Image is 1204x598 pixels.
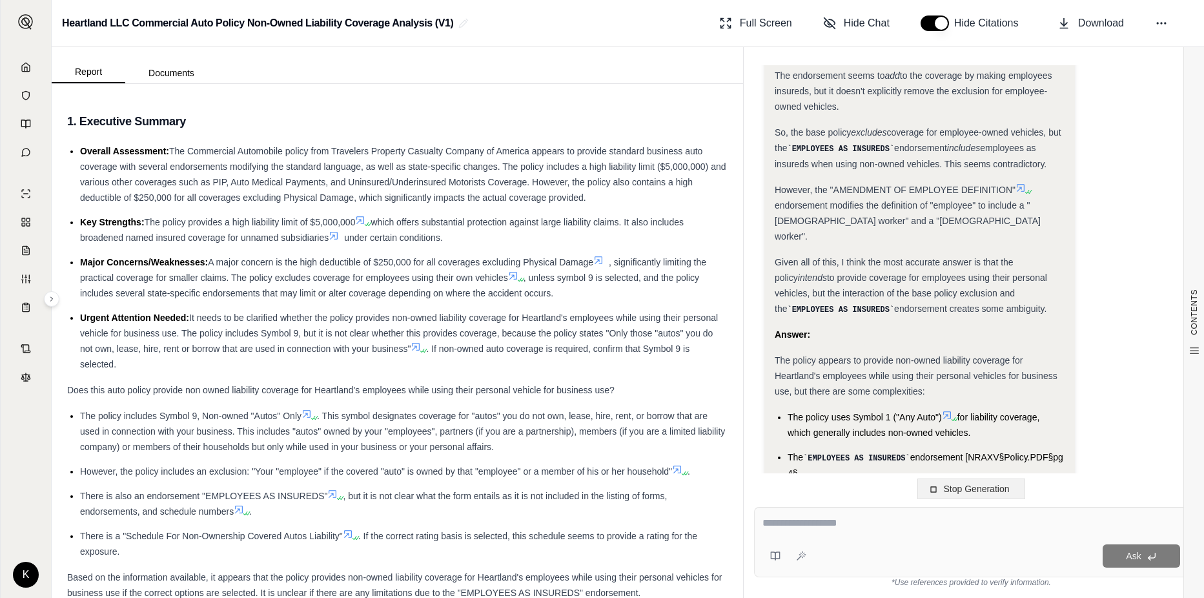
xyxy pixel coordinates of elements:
em: includes [947,143,980,153]
a: Custom Report [8,266,43,292]
span: . This symbol designates coverage for "autos" you do not own, lease, hire, rent, or borrow that a... [80,411,725,452]
span: Key Strengths: [80,217,145,227]
h3: 1. Executive Summary [67,110,728,133]
span: The policy uses Symbol 1 ("Any Auto") [788,412,942,422]
span: However, the policy includes an exclusion: "Your "employee" if the covered "auto" is owned by tha... [80,466,672,477]
span: . [688,466,690,477]
span: employees as insureds when using non-owned vehicles. This seems contradictory. [775,143,1046,169]
button: Full Screen [714,10,797,36]
span: There is a "Schedule For Non-Ownership Covered Autos Liability" [80,531,343,541]
span: Hide Citations [954,15,1026,31]
a: Chat [8,139,43,165]
span: The policy includes Symbol 9, Non-owned "Autos" Only [80,411,301,421]
span: Stop Generation [944,484,1010,494]
a: Policy Comparisons [8,209,43,235]
span: Full Screen [740,15,792,31]
button: Download [1052,10,1129,36]
span: Based on the information available, it appears that the policy provides non-owned liability cover... [67,572,722,598]
button: Ask [1103,544,1180,568]
span: There is also an endorsement "EMPLOYEES AS INSUREDS" [80,491,327,501]
a: Single Policy [8,181,43,207]
span: to the coverage by making employees insureds, but it doesn't explicitly remove the exclusion for ... [775,70,1052,112]
code: EMPLOYEES AS INSUREDS [787,305,894,314]
a: Coverage Table [8,294,43,320]
span: Given all of this, I think the most accurate answer is that the policy [775,257,1014,283]
button: Documents [125,63,218,83]
span: Does this auto policy provide non owned liability coverage for Heartland's employees while using ... [67,385,615,395]
span: , but it is not clear what the form entails as it is not included in the listing of forms, endors... [80,491,667,517]
strong: Answer: [775,329,810,340]
img: Expand sidebar [18,14,34,30]
span: The policy appears to provide non-owned liability coverage for Heartland's employees while using ... [775,355,1057,397]
a: Prompt Library [8,111,43,137]
span: which offers substantial protection against large liability claims. It also includes broadened na... [80,217,684,243]
span: The policy provides a high liability limit of $5,000,000 [145,217,356,227]
button: Expand sidebar [44,291,59,307]
span: EMPLOYEES AS INSUREDS [808,454,905,463]
a: Claim Coverage [8,238,43,263]
span: endorsement creates some ambiguity. [894,304,1046,314]
button: Hide Chat [818,10,895,36]
em: intends [798,273,827,283]
span: to provide coverage for employees using their personal vehicles, but the interaction of the base ... [775,273,1047,314]
span: Urgent Attention Needed: [80,313,189,323]
span: Download [1078,15,1124,31]
span: Ask [1126,551,1141,561]
em: add [884,70,899,81]
button: Stop Generation [917,479,1026,499]
span: However, the "AMENDMENT OF EMPLOYEE DEFINITION" [775,185,1015,195]
span: CONTENTS [1189,289,1199,335]
span: coverage for employee-owned vehicles, but the [775,127,1061,153]
span: A major concern is the high deductible of $250,000 for all coverages excluding Physical Damage [208,257,593,267]
div: *Use references provided to verify information. [754,577,1189,588]
a: Contract Analysis [8,336,43,362]
a: Documents Vault [8,83,43,108]
span: endorsement [NRAXV§Policy.PDF§pg 4§ [788,452,1063,479]
span: Hide Chat [844,15,890,31]
span: The [788,452,803,462]
span: Overall Assessment: [80,146,169,156]
code: EMPLOYEES AS INSUREDS [787,145,894,154]
button: Expand sidebar [13,9,39,35]
span: The Commercial Automobile policy from Travelers Property Casualty Company of America appears to p... [80,146,726,203]
em: excludes [851,127,886,138]
a: Home [8,54,43,80]
span: The endorsement seems to [775,70,884,81]
button: Report [52,61,125,83]
span: It needs to be clarified whether the policy provides non-owned liability coverage for Heartland's... [80,313,718,354]
span: Major Concerns/Weaknesses: [80,257,208,267]
a: Legal Search Engine [8,364,43,390]
span: So, the base policy [775,127,851,138]
h2: Heartland LLC Commercial Auto Policy Non-Owned Liability Coverage Analysis (V1) [62,12,453,35]
span: . If the correct rating basis is selected, this schedule seems to provide a rating for the exposure. [80,531,697,557]
span: . [249,506,252,517]
span: endorsement [894,143,947,153]
span: under certain conditions. [344,232,443,243]
span: endorsement modifies the definition of "employee" to include a "[DEMOGRAPHIC_DATA] worker" and a ... [775,200,1041,242]
div: K [13,562,39,588]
